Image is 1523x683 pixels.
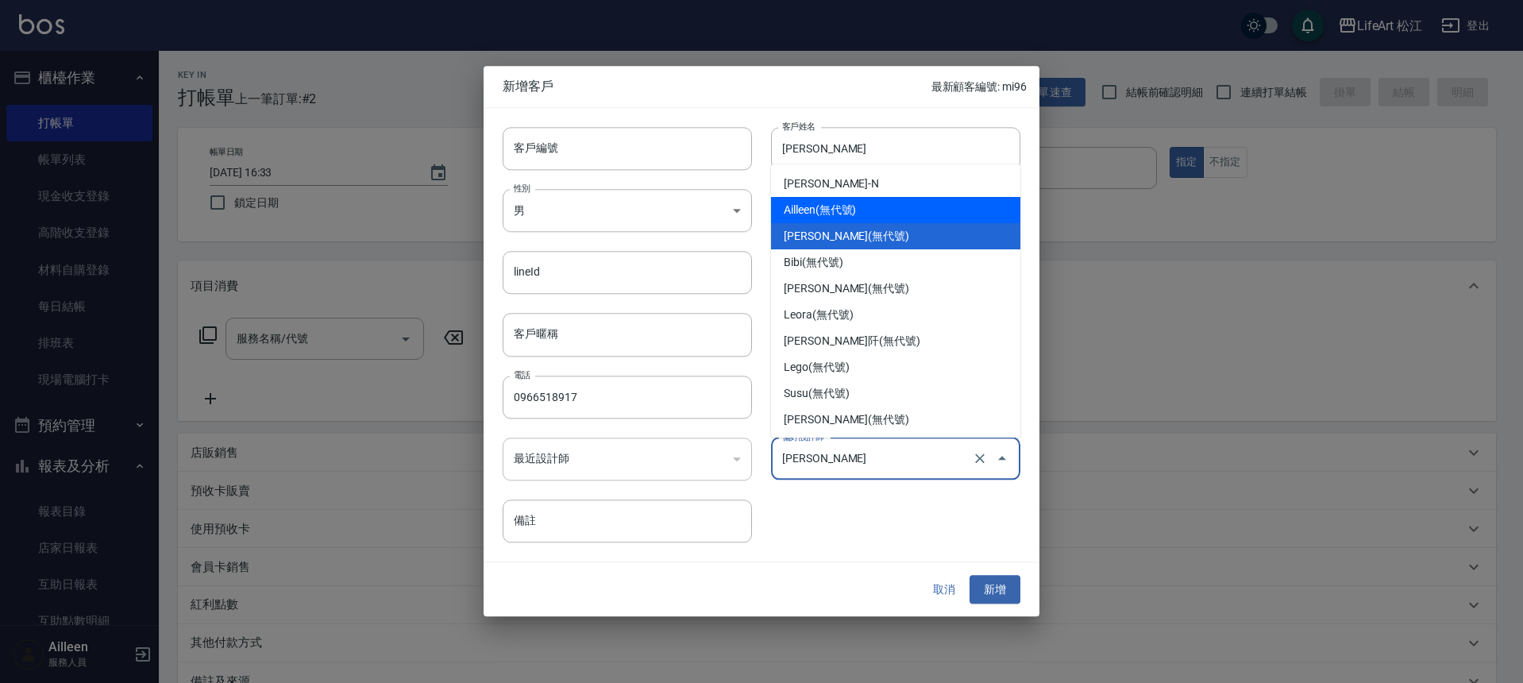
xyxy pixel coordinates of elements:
li: [PERSON_NAME]阡(無代號) [771,328,1020,354]
li: [PERSON_NAME](無代號) [771,407,1020,433]
p: 最新顧客編號: mi96 [931,79,1027,95]
label: 偏好設計師 [782,430,823,442]
li: Susu(無代號) [771,380,1020,407]
li: Mia(無代號) [771,433,1020,459]
div: 男 [503,189,752,232]
li: [PERSON_NAME](無代號) [771,223,1020,249]
label: 客戶姓名 [782,120,815,132]
span: 新增客戶 [503,79,931,95]
li: Bibi(無代號) [771,249,1020,276]
button: Clear [969,448,991,470]
label: 性別 [514,182,530,194]
button: 取消 [919,575,970,604]
li: Ailleen(無代號) [771,197,1020,223]
li: [PERSON_NAME]-N [771,171,1020,197]
button: 新增 [970,575,1020,604]
button: Close [989,446,1015,472]
label: 電話 [514,369,530,380]
li: Lego(無代號) [771,354,1020,380]
li: [PERSON_NAME](無代號) [771,276,1020,302]
li: Leora(無代號) [771,302,1020,328]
